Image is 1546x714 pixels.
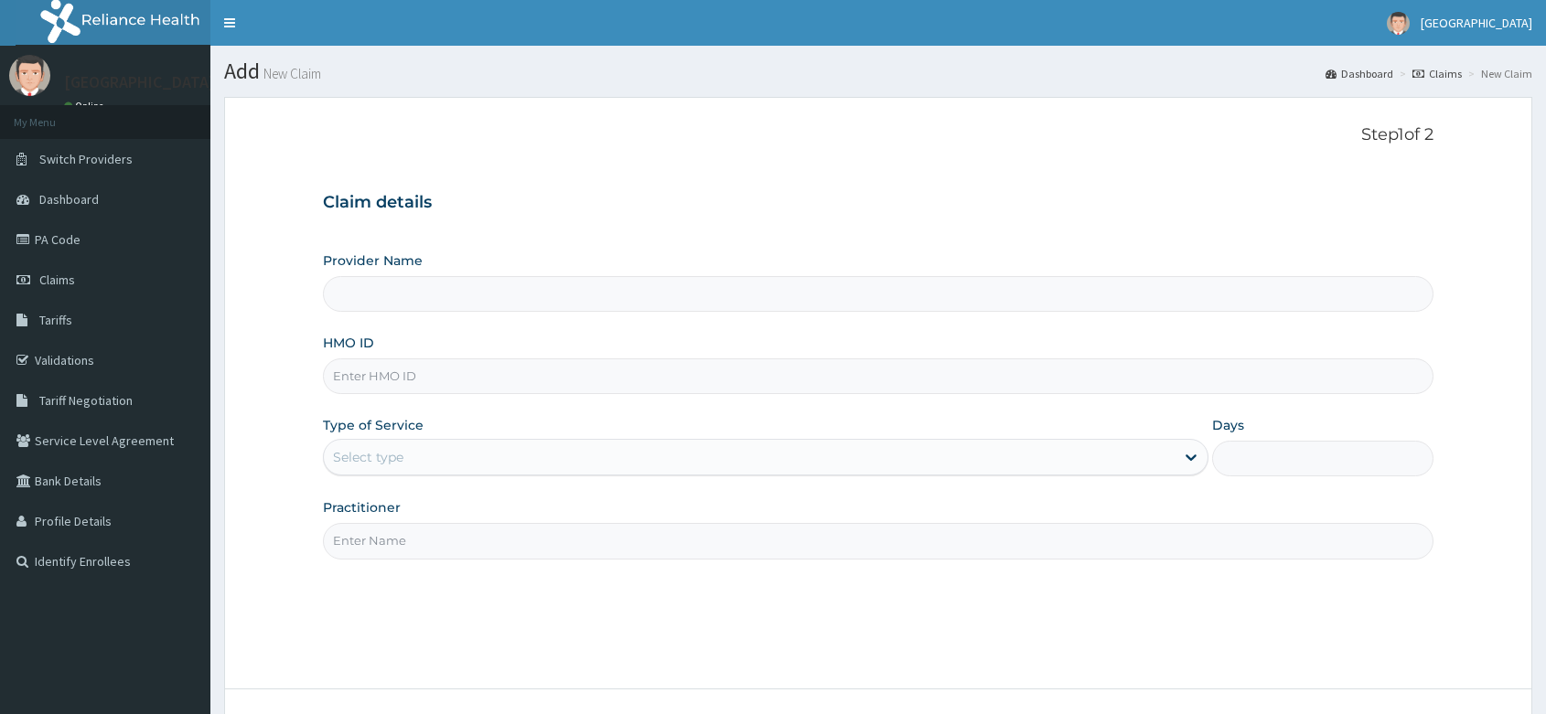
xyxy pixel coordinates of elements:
label: Practitioner [323,498,401,517]
img: User Image [1387,12,1410,35]
a: Claims [1412,66,1462,81]
p: [GEOGRAPHIC_DATA] [64,74,215,91]
span: Tariff Negotiation [39,392,133,409]
li: New Claim [1464,66,1532,81]
span: Dashboard [39,191,99,208]
label: Days [1212,416,1244,434]
label: HMO ID [323,334,374,352]
span: [GEOGRAPHIC_DATA] [1421,15,1532,31]
input: Enter HMO ID [323,358,1433,394]
input: Enter Name [323,523,1433,559]
div: Select type [333,448,403,466]
a: Dashboard [1326,66,1393,81]
span: Switch Providers [39,151,133,167]
h1: Add [224,59,1532,83]
img: User Image [9,55,50,96]
p: Step 1 of 2 [323,125,1433,145]
label: Provider Name [323,251,423,270]
h3: Claim details [323,193,1433,213]
span: Claims [39,272,75,288]
small: New Claim [260,67,321,80]
a: Online [64,100,108,112]
span: Tariffs [39,312,72,328]
label: Type of Service [323,416,424,434]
